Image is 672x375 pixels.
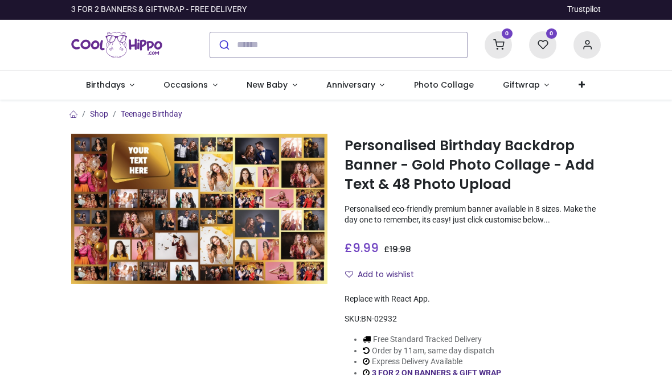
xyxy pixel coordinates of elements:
span: £ [384,244,411,255]
a: Birthdays [71,71,149,100]
h1: Personalised Birthday Backdrop Banner - Gold Photo Collage - Add Text & 48 Photo Upload [345,136,601,195]
img: Personalised Birthday Backdrop Banner - Gold Photo Collage - Add Text & 48 Photo Upload [71,134,327,285]
a: Trustpilot [567,4,601,15]
i: Add to wishlist [345,270,353,278]
span: Occasions [163,79,208,90]
sup: 0 [546,28,557,39]
li: Express Delivery Available [363,356,522,368]
li: Order by 11am, same day dispatch [363,345,522,357]
span: £ [345,240,379,256]
button: Submit [210,32,237,57]
span: Birthdays [86,79,125,90]
a: Giftwrap [488,71,564,100]
a: Anniversary [312,71,399,100]
span: New Baby [247,79,288,90]
a: 0 [529,39,556,48]
button: Add to wishlistAdd to wishlist [345,265,424,285]
div: SKU: [345,314,601,325]
span: Anniversary [326,79,375,90]
sup: 0 [502,28,513,39]
a: Logo of Cool Hippo [71,29,162,61]
span: Giftwrap [503,79,540,90]
a: 0 [485,39,512,48]
a: Shop [90,109,108,118]
a: Occasions [149,71,232,100]
span: Photo Collage [414,79,474,90]
li: Free Standard Tracked Delivery [363,334,522,345]
span: 9.99 [353,240,379,256]
div: 3 FOR 2 BANNERS & GIFTWRAP - FREE DELIVERY [71,4,247,15]
span: BN-02932 [361,314,397,323]
a: Teenage Birthday [121,109,182,118]
div: Replace with React App. [345,294,601,305]
p: Personalised eco-friendly premium banner available in 8 sizes. Make the day one to remember, its ... [345,204,601,226]
img: Cool Hippo [71,29,162,61]
a: New Baby [232,71,312,100]
span: 19.98 [390,244,411,255]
